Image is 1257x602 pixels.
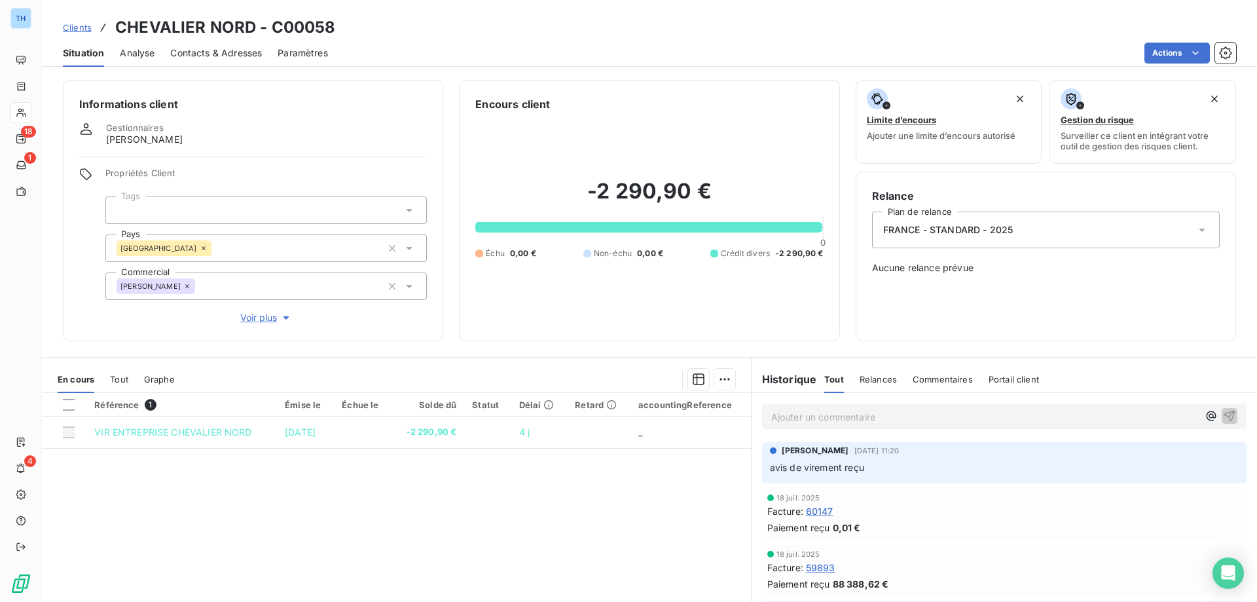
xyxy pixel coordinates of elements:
[767,521,830,535] span: Paiement reçu
[721,248,770,259] span: Crédit divers
[854,447,900,455] span: [DATE] 11:20
[240,311,293,324] span: Voir plus
[782,445,849,457] span: [PERSON_NAME]
[400,426,457,439] span: -2 290,90 €
[637,248,663,259] span: 0,00 €
[913,374,973,385] span: Commentaires
[105,168,427,186] span: Propriétés Client
[833,577,889,591] span: 88 388,62 €
[824,374,844,385] span: Tout
[145,399,156,411] span: 1
[195,280,206,292] input: Ajouter une valeur
[278,47,328,60] span: Paramètres
[1061,130,1225,151] span: Surveiller ce client en intégrant votre outil de gestion des risques client.
[775,248,824,259] span: -2 290,90 €
[342,400,384,410] div: Échue le
[94,399,269,411] div: Référence
[58,374,94,385] span: En cours
[63,22,92,33] span: Clients
[475,96,550,112] h6: Encours client
[211,242,222,254] input: Ajouter une valeur
[575,400,623,410] div: Retard
[820,237,826,248] span: 0
[519,426,530,438] span: 4 j
[24,455,36,467] span: 4
[1061,115,1134,125] span: Gestion du risque
[115,16,335,39] h3: CHEVALIER NORD - C00058
[105,310,427,325] button: Voir plus
[120,244,197,252] span: [GEOGRAPHIC_DATA]
[94,426,251,438] span: VIR ENTREPRISE CHEVALIER NORD
[806,561,835,574] span: 59893
[883,223,1013,236] span: FRANCE - STANDARD - 2025
[594,248,632,259] span: Non-échu
[833,521,861,535] span: 0,01 €
[856,80,1042,164] button: Limite d’encoursAjouter une limite d’encours autorisé
[63,21,92,34] a: Clients
[10,573,31,594] img: Logo LeanPay
[867,115,936,125] span: Limite d’encours
[486,248,505,259] span: Échu
[170,47,262,60] span: Contacts & Adresses
[867,130,1015,141] span: Ajouter une limite d’encours autorisé
[1049,80,1236,164] button: Gestion du risqueSurveiller ce client en intégrant votre outil de gestion des risques client.
[776,494,820,502] span: 18 juil. 2025
[110,374,128,385] span: Tout
[106,133,183,146] span: [PERSON_NAME]
[872,261,1220,274] span: Aucune relance prévue
[117,204,127,216] input: Ajouter une valeur
[638,426,642,438] span: _
[989,374,1039,385] span: Portail client
[752,371,817,387] h6: Historique
[285,426,316,438] span: [DATE]
[285,400,326,410] div: Émise le
[79,96,427,112] h6: Informations client
[472,400,503,410] div: Statut
[770,462,864,473] span: avis de virement reçu
[767,577,830,591] span: Paiement reçu
[860,374,897,385] span: Relances
[1144,43,1210,64] button: Actions
[1212,557,1244,589] div: Open Intercom Messenger
[519,400,560,410] div: Délai
[63,47,104,60] span: Situation
[10,8,31,29] div: TH
[872,188,1220,204] h6: Relance
[767,561,803,574] span: Facture :
[400,400,457,410] div: Solde dû
[475,178,823,217] h2: -2 290,90 €
[24,152,36,164] span: 1
[806,504,833,518] span: 60147
[120,282,181,290] span: [PERSON_NAME]
[510,248,536,259] span: 0,00 €
[767,504,803,518] span: Facture :
[638,400,743,410] div: accountingReference
[776,550,820,558] span: 18 juil. 2025
[106,122,164,133] span: Gestionnaires
[21,126,36,138] span: 18
[120,47,155,60] span: Analyse
[144,374,175,385] span: Graphe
